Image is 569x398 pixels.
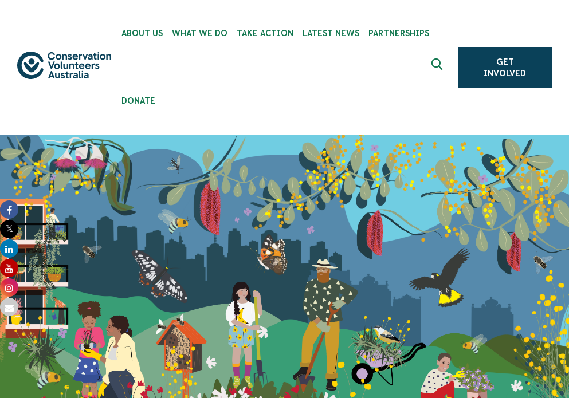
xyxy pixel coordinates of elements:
img: logo.svg [17,52,111,79]
span: Latest News [303,29,359,38]
span: About Us [121,29,163,38]
span: What We Do [172,29,227,38]
button: Expand search box Close search box [425,54,452,81]
span: Take Action [237,29,293,38]
span: Donate [121,96,155,105]
span: Expand search box [431,58,446,77]
span: Partnerships [368,29,429,38]
a: Get Involved [458,47,552,88]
